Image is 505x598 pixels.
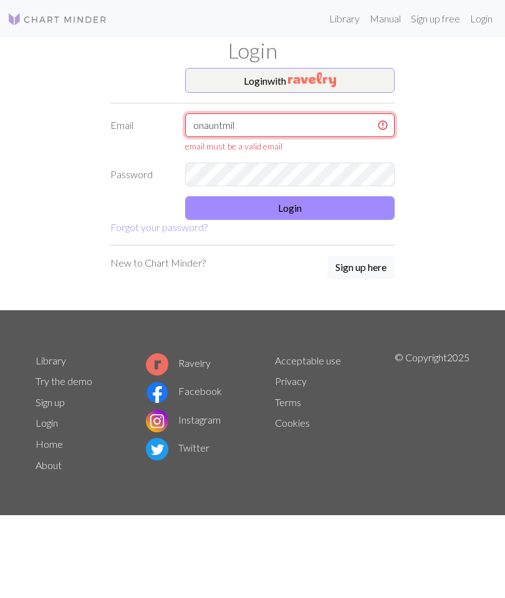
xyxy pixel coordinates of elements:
[146,385,222,397] a: Facebook
[36,396,65,408] a: Sign up
[288,72,336,87] img: Ravelry
[324,6,365,31] a: Library
[146,414,221,425] a: Instagram
[185,196,395,220] button: Login
[110,221,208,233] a: Forgot your password?
[36,438,63,450] a: Home
[275,375,307,387] a: Privacy
[275,354,341,366] a: Acceptable use
[365,6,406,31] a: Manual
[28,37,477,63] h1: Login
[275,396,301,408] a: Terms
[185,140,395,153] div: email must be a valid email
[36,417,58,429] a: Login
[103,113,178,153] label: Email
[327,255,395,279] button: Sign up here
[146,438,168,460] img: Twitter logo
[36,375,92,387] a: Try the demo
[146,357,211,369] a: Ravelry
[395,350,469,476] p: © Copyright 2025
[275,417,310,429] a: Cookies
[146,442,209,453] a: Twitter
[146,381,168,404] img: Facebook logo
[7,12,107,27] img: Logo
[146,353,168,376] img: Ravelry logo
[185,68,395,93] button: Loginwith
[465,6,498,31] a: Login
[36,354,66,366] a: Library
[406,6,465,31] a: Sign up free
[36,459,62,471] a: About
[146,410,168,432] img: Instagram logo
[327,255,395,280] a: Sign up here
[103,163,178,186] label: Password
[110,255,206,270] p: New to Chart Minder?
